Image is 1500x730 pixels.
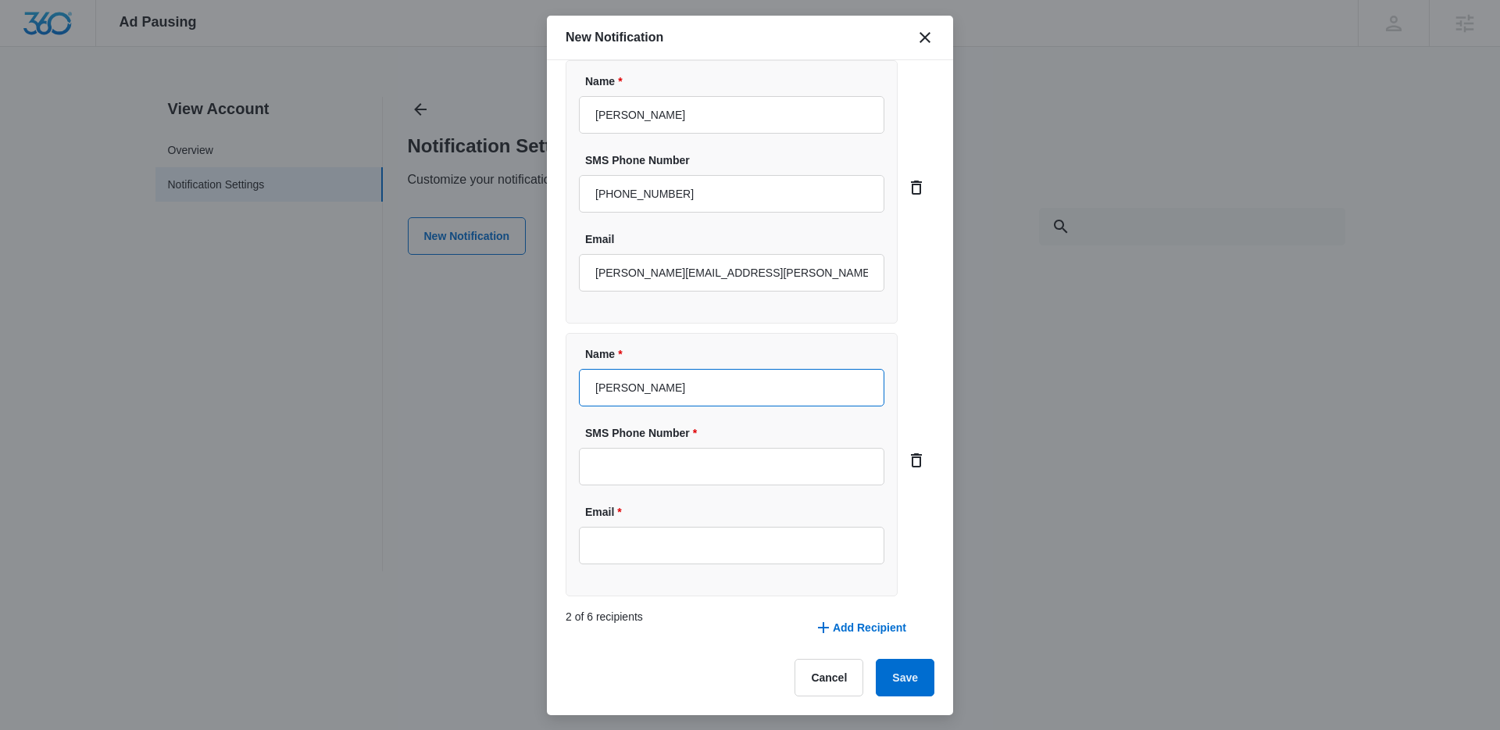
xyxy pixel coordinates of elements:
label: SMS Phone Number [585,152,891,169]
label: SMS Phone Number [585,425,891,442]
label: Name [585,73,891,90]
button: card.dropdown.delete [904,175,929,200]
button: Save [876,659,934,696]
label: Name [585,346,891,363]
button: close [916,28,934,47]
button: Cancel [795,659,863,696]
h1: New Notification [566,28,663,47]
button: Add Recipient [798,609,922,646]
p: 2 of 6 recipients [566,609,643,648]
button: card.dropdown.delete [904,448,929,473]
label: Email [585,504,891,521]
label: Email [585,231,891,248]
